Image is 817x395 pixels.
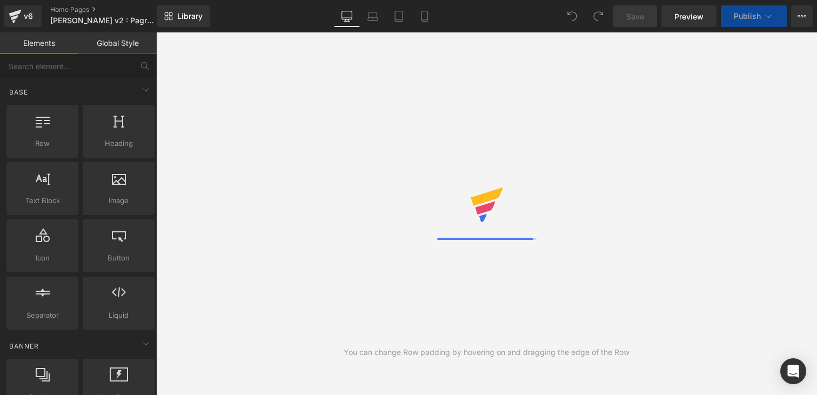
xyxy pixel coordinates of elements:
button: Redo [587,5,609,27]
a: Mobile [412,5,438,27]
a: New Library [157,5,210,27]
a: Preview [661,5,716,27]
a: Global Style [78,32,157,54]
span: Save [626,11,644,22]
span: [PERSON_NAME] v2 : Pagrindinis puslapis: 20 Žingsnių: Kaip įsigyti butą [GEOGRAPHIC_DATA]? 🇱🇹 [50,16,154,25]
span: Button [86,252,151,264]
span: Base [8,87,29,97]
span: Preview [674,11,704,22]
span: Icon [10,252,75,264]
button: More [791,5,813,27]
a: v6 [4,5,42,27]
a: Laptop [360,5,386,27]
a: Home Pages [50,5,175,14]
span: Heading [86,138,151,149]
span: Library [177,11,203,21]
a: Tablet [386,5,412,27]
button: Publish [721,5,787,27]
span: Separator [10,310,75,321]
button: Undo [561,5,583,27]
span: Image [86,195,151,206]
span: Row [10,138,75,149]
a: Desktop [334,5,360,27]
span: Publish [734,12,761,21]
div: v6 [22,9,35,23]
div: You can change Row padding by hovering on and dragging the edge of the Row [344,346,630,358]
span: Liquid [86,310,151,321]
span: Banner [8,341,40,351]
div: Open Intercom Messenger [780,358,806,384]
span: Text Block [10,195,75,206]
